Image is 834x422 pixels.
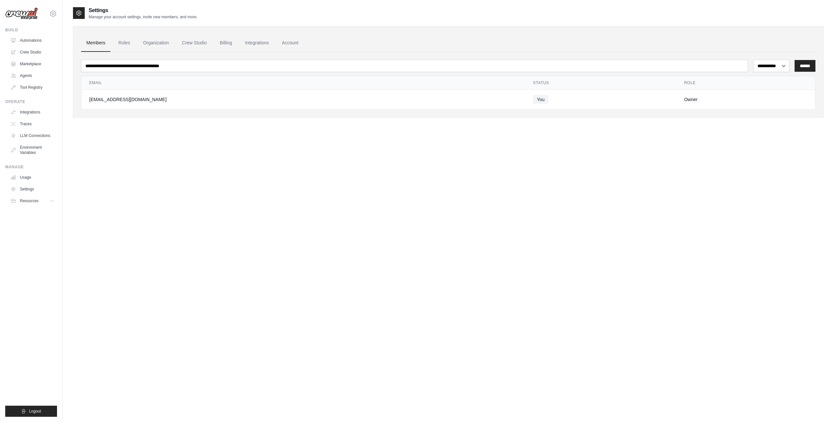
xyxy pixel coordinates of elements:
[8,172,57,183] a: Usage
[89,14,197,20] p: Manage your account settings, invite new members, and more.
[5,99,57,104] div: Operate
[676,76,815,90] th: Role
[533,95,549,104] span: You
[113,34,135,52] a: Roles
[8,35,57,46] a: Automations
[81,76,525,90] th: Email
[89,7,197,14] h2: Settings
[8,184,57,194] a: Settings
[277,34,304,52] a: Account
[525,76,676,90] th: Status
[138,34,174,52] a: Organization
[215,34,237,52] a: Billing
[5,164,57,170] div: Manage
[177,34,212,52] a: Crew Studio
[8,82,57,93] a: Tool Registry
[8,142,57,158] a: Environment Variables
[240,34,274,52] a: Integrations
[8,107,57,117] a: Integrations
[29,409,41,414] span: Logout
[8,130,57,141] a: LLM Connections
[20,198,38,203] span: Resources
[8,196,57,206] button: Resources
[5,27,57,33] div: Build
[89,96,517,103] div: [EMAIL_ADDRESS][DOMAIN_NAME]
[8,47,57,57] a: Crew Studio
[5,8,38,20] img: Logo
[5,406,57,417] button: Logout
[8,70,57,81] a: Agents
[8,59,57,69] a: Marketplace
[8,119,57,129] a: Traces
[684,96,807,103] div: Owner
[81,34,110,52] a: Members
